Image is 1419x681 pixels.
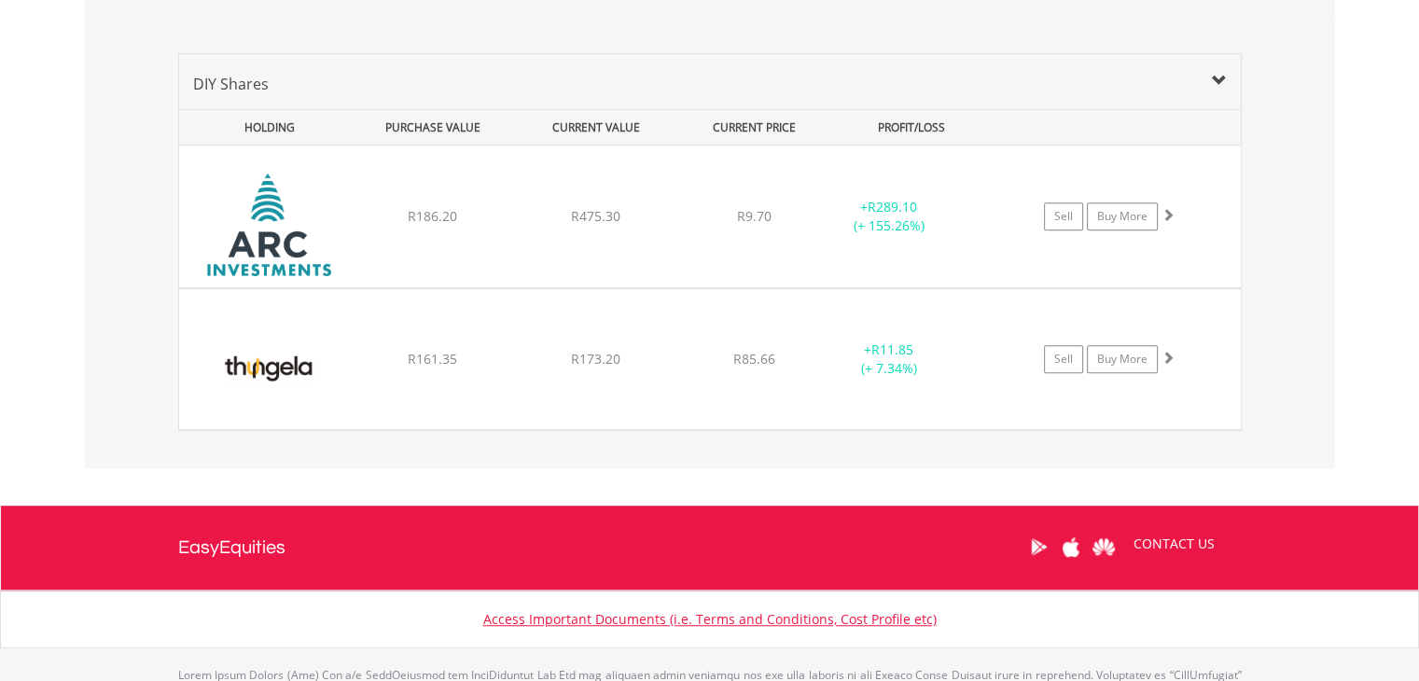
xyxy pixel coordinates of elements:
span: R11.85 [871,340,913,358]
a: Huawei [1088,518,1120,576]
span: R289.10 [868,198,917,215]
span: R161.35 [408,350,457,368]
div: CURRENT VALUE [517,110,676,145]
a: Sell [1044,202,1083,230]
a: Sell [1044,345,1083,373]
span: R9.70 [737,207,772,225]
img: EQU.ZA.AIL.png [188,169,349,283]
a: Apple [1055,518,1088,576]
span: DIY Shares [193,74,269,94]
a: Google Play [1023,518,1055,576]
span: R475.30 [571,207,620,225]
a: Buy More [1087,345,1158,373]
span: R85.66 [733,350,775,368]
a: EasyEquities [178,506,285,590]
div: PROFIT/LOSS [832,110,992,145]
div: CURRENT PRICE [679,110,828,145]
a: CONTACT US [1120,518,1228,570]
div: PURCHASE VALUE [354,110,513,145]
span: R186.20 [408,207,457,225]
span: R173.20 [571,350,620,368]
div: HOLDING [180,110,350,145]
div: + (+ 7.34%) [819,340,960,378]
div: + (+ 155.26%) [819,198,960,235]
a: Buy More [1087,202,1158,230]
img: EQU.ZA.TGA.png [188,313,349,424]
a: Access Important Documents (i.e. Terms and Conditions, Cost Profile etc) [483,610,937,628]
